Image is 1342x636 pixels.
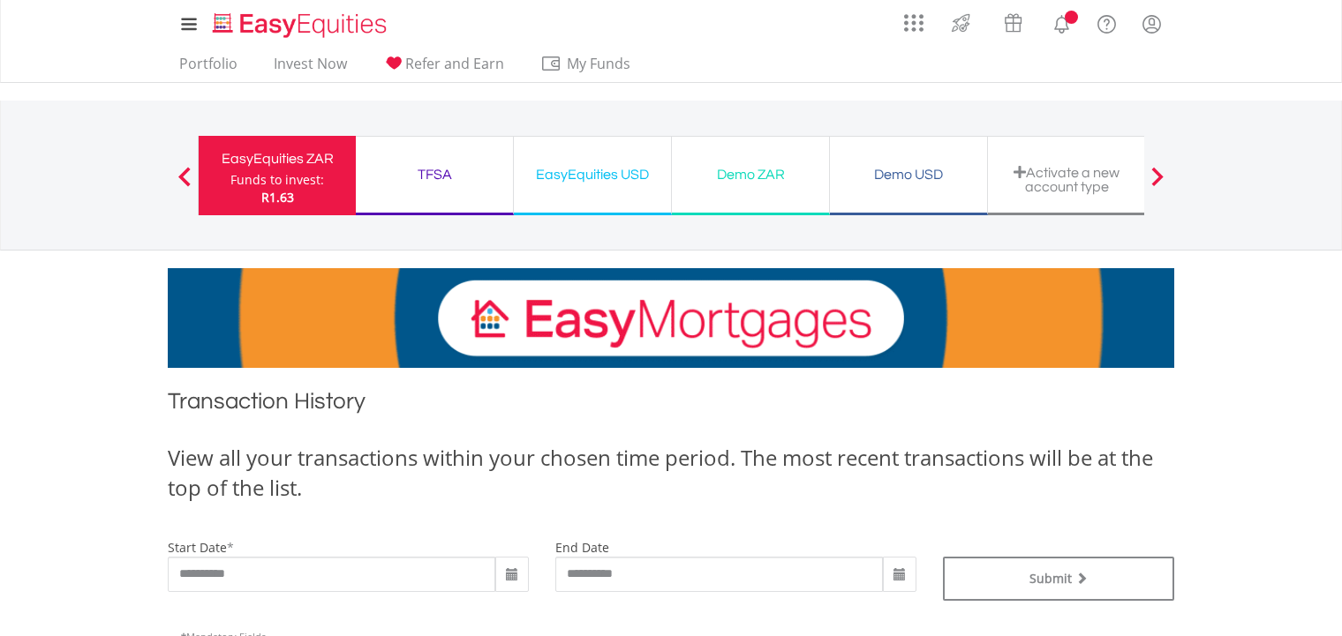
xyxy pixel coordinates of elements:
[172,55,245,82] a: Portfolio
[230,171,324,189] div: Funds to invest:
[841,162,976,187] div: Demo USD
[206,4,394,40] a: Home page
[376,55,511,82] a: Refer and Earn
[682,162,818,187] div: Demo ZAR
[1039,4,1084,40] a: Notifications
[904,13,924,33] img: grid-menu-icon.svg
[987,4,1039,37] a: Vouchers
[267,55,354,82] a: Invest Now
[366,162,502,187] div: TFSA
[168,268,1174,368] img: EasyMortage Promotion Banner
[540,52,656,75] span: My Funds
[893,4,935,33] a: AppsGrid
[405,54,504,73] span: Refer and Earn
[946,9,976,37] img: thrive-v2.svg
[168,385,1174,425] h1: Transaction History
[524,162,660,187] div: EasyEquities USD
[999,165,1135,194] div: Activate a new account type
[1084,4,1129,40] a: FAQ's and Support
[209,11,394,40] img: EasyEquities_Logo.png
[555,539,609,556] label: end date
[1129,4,1174,43] a: My Profile
[209,146,345,171] div: EasyEquities ZAR
[168,539,227,556] label: start date
[168,443,1174,504] div: View all your transactions within your chosen time period. The most recent transactions will be a...
[943,557,1175,601] button: Submit
[261,189,294,206] span: R1.63
[999,9,1028,37] img: vouchers-v2.svg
